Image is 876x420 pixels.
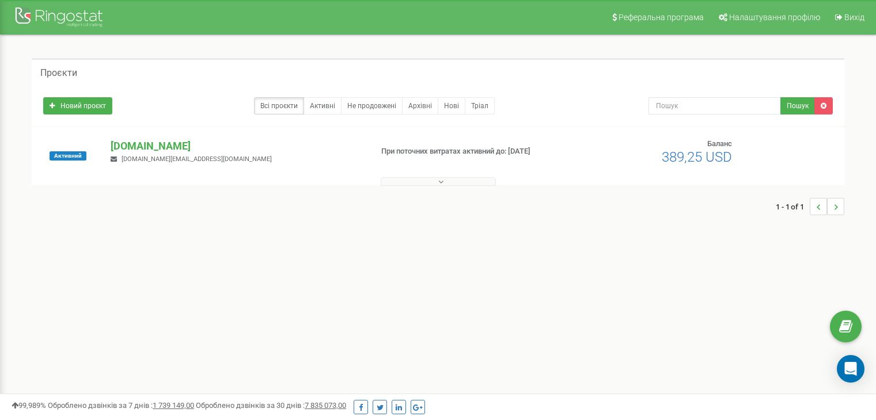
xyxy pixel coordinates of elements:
a: Не продовжені [341,97,403,114]
div: Open Intercom Messenger [837,355,864,383]
nav: ... [776,186,844,227]
a: Нові [438,97,465,114]
span: 99,989% [12,401,46,410]
span: Налаштування профілю [729,13,820,22]
span: Вихід [844,13,864,22]
p: [DOMAIN_NAME] [111,139,362,154]
a: Архівні [402,97,438,114]
span: Баланс [707,139,732,148]
input: Пошук [649,97,781,114]
span: Оброблено дзвінків за 7 днів : [48,401,194,410]
span: 1 - 1 of 1 [776,198,810,215]
span: 389,25 USD [662,149,732,165]
u: 7 835 073,00 [305,401,346,410]
u: 1 739 149,00 [153,401,194,410]
span: Активний [50,151,86,161]
a: Тріал [465,97,495,114]
a: Всі проєкти [254,97,304,114]
p: При поточних витратах активний до: [DATE] [381,146,566,157]
span: [DOMAIN_NAME][EMAIL_ADDRESS][DOMAIN_NAME] [122,155,272,163]
span: Оброблено дзвінків за 30 днів : [196,401,346,410]
a: Новий проєкт [43,97,112,114]
h5: Проєкти [40,68,77,78]
a: Активні [304,97,342,114]
button: Пошук [780,97,815,114]
span: Реферальна програма [619,13,704,22]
